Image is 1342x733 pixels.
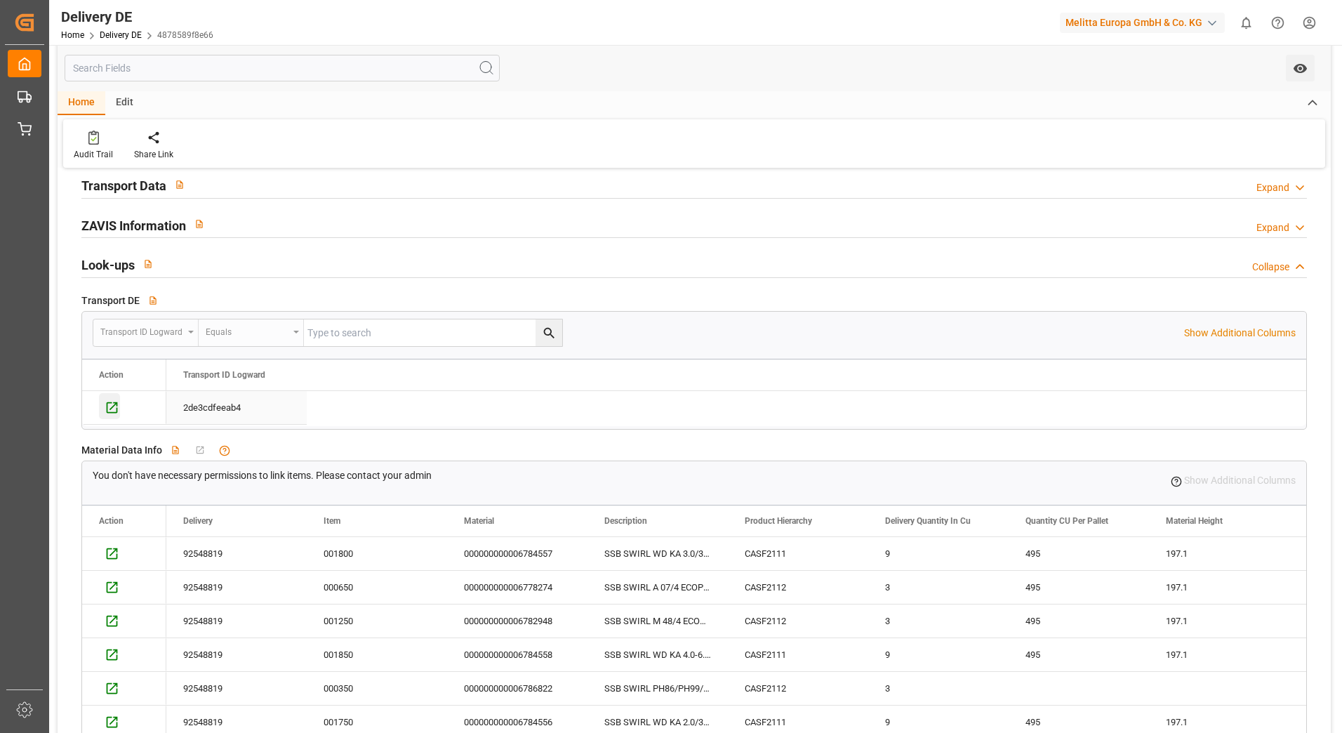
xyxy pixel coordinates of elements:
a: Home [61,30,84,40]
div: Share Link [134,148,173,161]
div: 001250 [307,605,447,638]
div: 000000000006778274 [447,571,587,604]
div: 495 [1009,605,1149,638]
div: SSB SWIRL WD KA 3.0/3 EU24 [587,537,728,570]
div: Press SPACE to select this row. [82,537,166,571]
div: Press SPACE to select this row. [82,571,166,605]
h2: ZAVIS Information [81,216,186,235]
button: View description [186,211,213,237]
div: CASF2112 [728,571,868,604]
div: Home [58,91,105,115]
div: 000000000006784558 [447,638,587,671]
div: 9 [868,638,1009,671]
div: Action [99,370,124,380]
div: Equals [206,322,288,338]
div: 000650 [307,571,447,604]
div: Expand [1256,180,1289,195]
a: Delivery DE [100,30,142,40]
span: Description [604,516,647,526]
div: CASF2112 [728,672,868,705]
div: 3 [868,672,1009,705]
div: 92548819 [166,537,307,570]
span: Transport ID Logward [183,370,265,380]
div: Press SPACE to select this row. [82,672,166,706]
div: Expand [1256,220,1289,235]
button: Melitta Europa GmbH & Co. KG [1060,9,1230,36]
span: Transport DE [81,293,140,308]
div: 92548819 [166,638,307,671]
div: 3 [868,605,1009,638]
div: 001850 [307,638,447,671]
div: 001800 [307,537,447,570]
div: Audit Trail [74,148,113,161]
div: 197.1 [1149,638,1289,671]
div: Action [99,516,124,526]
div: 000000000006782948 [447,605,587,638]
div: 000350 [307,672,447,705]
div: 000000000006786822 [447,672,587,705]
input: Search Fields [65,55,500,81]
div: Transport ID Logward [100,322,183,338]
div: CASF2112 [728,605,868,638]
button: search button [536,319,562,346]
p: Show Additional Columns [1184,326,1296,341]
span: Delivery Quantity In Cu [885,516,971,526]
div: SSB SWIRL PH86/PH99/4 ECOPOR DE25 ND [587,672,728,705]
div: Press SPACE to select this row. [82,391,166,425]
div: CASF2111 [728,638,868,671]
div: SSB SWIRL WD KA 4.0-6.0/3 EU24 [587,638,728,671]
button: View description [135,251,161,277]
div: Collapse [1252,260,1289,275]
div: 495 [1009,638,1149,671]
button: open menu [199,319,304,346]
span: Material [464,516,494,526]
span: Delivery [183,516,213,526]
div: Press SPACE to select this row. [82,605,166,638]
span: Material Height [1166,516,1223,526]
button: show 0 new notifications [1230,7,1262,39]
span: Product Hierarchy [745,516,812,526]
div: 000000000006784557 [447,537,587,570]
div: 197.1 [1149,605,1289,638]
div: 495 [1009,537,1149,570]
div: Edit [105,91,144,115]
button: Help Center [1262,7,1294,39]
div: 92548819 [166,672,307,705]
span: Item [324,516,340,526]
div: Delivery DE [61,6,213,27]
input: Type to search [304,319,562,346]
button: open menu [93,319,199,346]
button: View description [166,171,193,198]
div: 92548819 [166,605,307,638]
p: You don't have necessary permissions to link items. Please contact your admin [93,468,432,483]
div: Press SPACE to select this row. [82,638,166,672]
div: Press SPACE to select this row. [166,391,307,425]
div: SSB SWIRL A 07/4 ECOPOR DE22 [587,571,728,604]
span: Quantity CU Per Pallet [1025,516,1108,526]
div: SSB SWIRL M 48/4 ECOPOR EU23 [587,605,728,638]
span: Material Data Info [81,443,162,458]
div: 197.1 [1149,537,1289,570]
div: 2de3cdfeeab4 [166,391,307,424]
button: open menu [1286,55,1315,81]
div: 92548819 [166,571,307,604]
div: CASF2111 [728,537,868,570]
div: 3 [868,571,1009,604]
h2: Transport Data [81,176,166,195]
h2: Look-ups [81,256,135,275]
div: 9 [868,537,1009,570]
div: Melitta Europa GmbH & Co. KG [1060,13,1225,33]
div: 495 [1009,571,1149,604]
div: 197.1 [1149,571,1289,604]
